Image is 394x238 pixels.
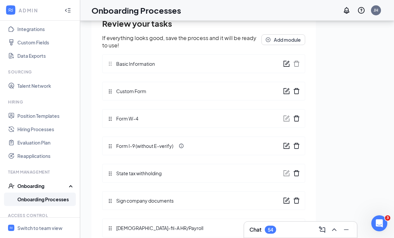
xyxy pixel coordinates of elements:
h2: Review your tasks [102,18,305,29]
button: Minimize [341,224,352,235]
span: [DEMOGRAPHIC_DATA]-fil-A HR/Payroll [113,224,203,232]
a: Custom Fields [17,36,74,49]
iframe: Intercom live chat [371,215,387,231]
div: Access control [8,213,73,218]
span: form [283,88,290,94]
div: Sourcing [8,69,73,75]
a: Evaluation Plan [17,136,74,149]
div: Team Management [8,169,73,175]
button: ChevronUp [329,224,340,235]
svg: Info [179,143,184,149]
svg: Collapse [64,7,71,14]
div: ADMIN [19,7,58,14]
h5: If everything looks good, save the process and it will be ready to use! [102,34,261,49]
svg: Drag [108,89,113,94]
a: Integrations [17,22,74,36]
span: Basic Information [113,60,155,67]
span: Sign company documents [113,197,174,204]
svg: Notifications [343,6,351,14]
span: form [283,170,290,177]
h1: Onboarding Processes [91,5,181,16]
div: Onboarding [17,183,69,189]
span: delete [293,115,300,122]
svg: Drag [108,144,113,149]
h3: Chat [249,226,261,233]
span: form [283,115,290,122]
span: form [283,60,290,67]
svg: Drag [108,226,113,231]
a: Data Exports [17,49,74,62]
span: Form I-9 (without E-verify) [113,142,173,150]
svg: Minimize [342,226,350,234]
span: Custom Form [113,87,146,95]
div: Switch to team view [17,225,62,231]
svg: WorkstreamLogo [9,226,13,230]
a: Onboarding Processes [17,193,74,206]
span: Form W-4 [113,115,138,122]
div: JH [374,7,378,13]
svg: UserCheck [8,183,15,189]
span: 3 [385,215,390,221]
span: plus-circle [266,37,270,42]
svg: ChevronUp [330,226,338,234]
a: Reapplications [17,149,74,163]
span: State tax withholding [113,170,162,177]
span: delete [293,60,300,67]
svg: Drag [108,198,113,204]
svg: Drag [108,61,113,66]
span: delete [293,88,300,94]
span: delete [293,143,300,149]
span: form [283,143,290,149]
span: form [283,197,290,204]
svg: Drag [108,171,113,176]
a: Talent Network [17,79,74,92]
div: 54 [268,227,273,233]
span: delete [293,170,300,177]
a: Position Templates [17,109,74,123]
svg: ComposeMessage [318,226,326,234]
button: ComposeMessage [317,224,328,235]
svg: Drag [108,116,113,122]
div: Hiring [8,99,73,105]
button: plus-circleAdd module [261,34,305,45]
svg: QuestionInfo [357,6,365,14]
svg: WorkstreamLogo [7,7,14,13]
a: Hiring Processes [17,123,74,136]
span: delete [293,197,300,204]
